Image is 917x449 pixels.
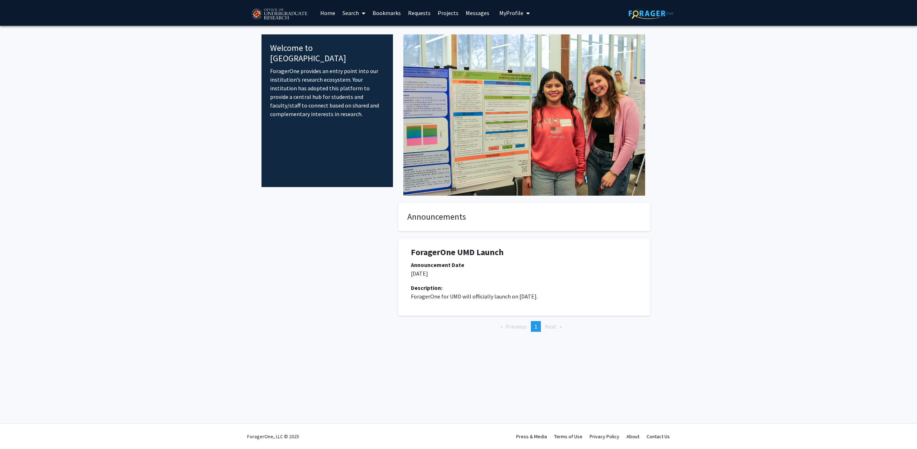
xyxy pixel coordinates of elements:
p: [DATE] [411,269,638,278]
ul: Pagination [398,321,650,332]
img: Cover Image [403,34,645,196]
a: Projects [434,0,462,25]
a: Privacy Policy [590,433,619,440]
a: Terms of Use [554,433,582,440]
p: ForagerOne provides an entry point into our institution’s research ecosystem. Your institution ha... [270,67,384,118]
span: My Profile [499,9,523,16]
div: ForagerOne, LLC © 2025 [247,424,299,449]
iframe: Chat [5,417,30,444]
p: ForagerOne for UMD will officially launch on [DATE]. [411,292,638,301]
a: About [626,433,639,440]
h4: Welcome to [GEOGRAPHIC_DATA] [270,43,384,64]
img: ForagerOne Logo [629,8,673,19]
a: Search [339,0,369,25]
h4: Announcements [407,212,641,222]
span: Next [545,323,557,330]
a: Messages [462,0,493,25]
h1: ForagerOne UMD Launch [411,247,638,258]
a: Requests [404,0,434,25]
div: Description: [411,283,638,292]
a: Press & Media [516,433,547,440]
a: Bookmarks [369,0,404,25]
img: University of Maryland Logo [249,5,309,23]
span: Previous [506,323,527,330]
a: Contact Us [647,433,670,440]
a: Home [317,0,339,25]
span: 1 [534,323,537,330]
div: Announcement Date [411,261,638,269]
